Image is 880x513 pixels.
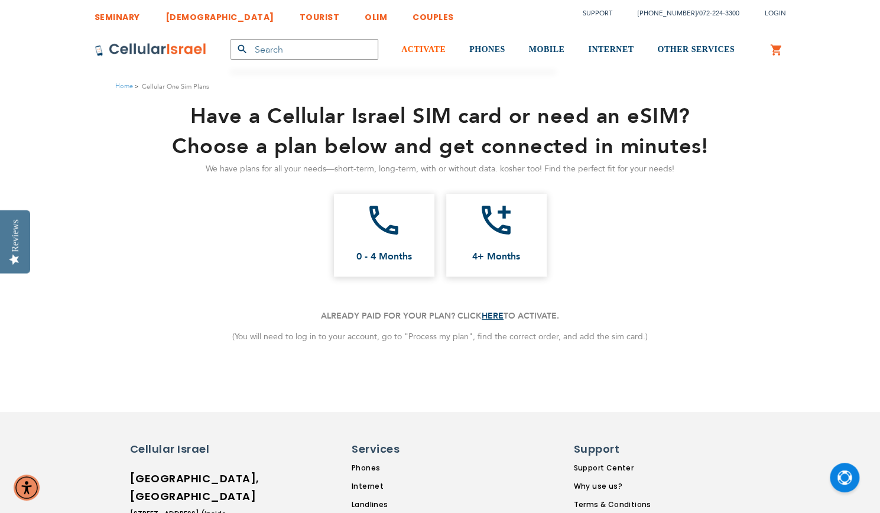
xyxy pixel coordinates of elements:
img: Cellular Israel Logo [95,43,207,57]
span: Login [765,9,786,18]
strong: Have a Cellular Israel SIM card or need an eSIM? Choose a plan below and get connected in minutes! [172,102,708,161]
input: Search [230,39,378,60]
a: INTERNET [588,28,634,72]
h6: Support [573,441,644,457]
a: Internet [352,481,459,492]
a: Support Center [573,463,651,473]
h6: Services [352,441,452,457]
a: MOBILE [529,28,565,72]
em: add_ic_call [477,201,515,239]
h6: [GEOGRAPHIC_DATA], [GEOGRAPHIC_DATA] [130,470,230,505]
a: COUPLES [413,3,454,25]
span: ACTIVATE [401,45,446,54]
a: [DEMOGRAPHIC_DATA] [165,3,274,25]
a: Phones [352,463,459,473]
span: OTHER SERVICES [657,45,735,54]
a: SEMINARY [95,3,140,25]
span: MOBILE [529,45,565,54]
span: PHONES [469,45,505,54]
strong: Cellular One Sim Plans [142,81,209,92]
strong: ALREADY PAID FOR YOUR PLAN? CLICK TO ACTIVATE. [321,310,559,322]
span: INTERNET [588,45,634,54]
a: [PHONE_NUMBER] [638,9,697,18]
span: 4+ Months [472,251,520,262]
a: PHONES [469,28,505,72]
a: ACTIVATE [401,28,446,72]
h6: Cellular Israel [130,441,230,457]
a: call0 - 4 Months [334,194,434,277]
a: Landlines [352,499,459,510]
i: call [365,201,403,239]
a: Home [115,82,133,90]
a: 072-224-3300 [699,9,739,18]
p: (You will need to log in to your account, go to "Process my plan", find the correct order, and ad... [98,330,783,345]
li: / [626,5,739,22]
div: Accessibility Menu [14,475,40,501]
a: OTHER SERVICES [657,28,735,72]
a: OLIM [365,3,387,25]
a: HERE [482,310,504,322]
a: Why use us? [573,481,651,492]
p: We have plans for all your needs—short-term, long-term, with or without data. kosher too! Find th... [9,162,871,177]
div: Reviews [10,219,21,252]
a: TOURIST [300,3,340,25]
span: 0 - 4 Months [356,251,412,262]
a: Support [583,9,612,18]
a: add_ic_call 4+ Months [446,194,547,277]
a: Terms & Conditions [573,499,651,510]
